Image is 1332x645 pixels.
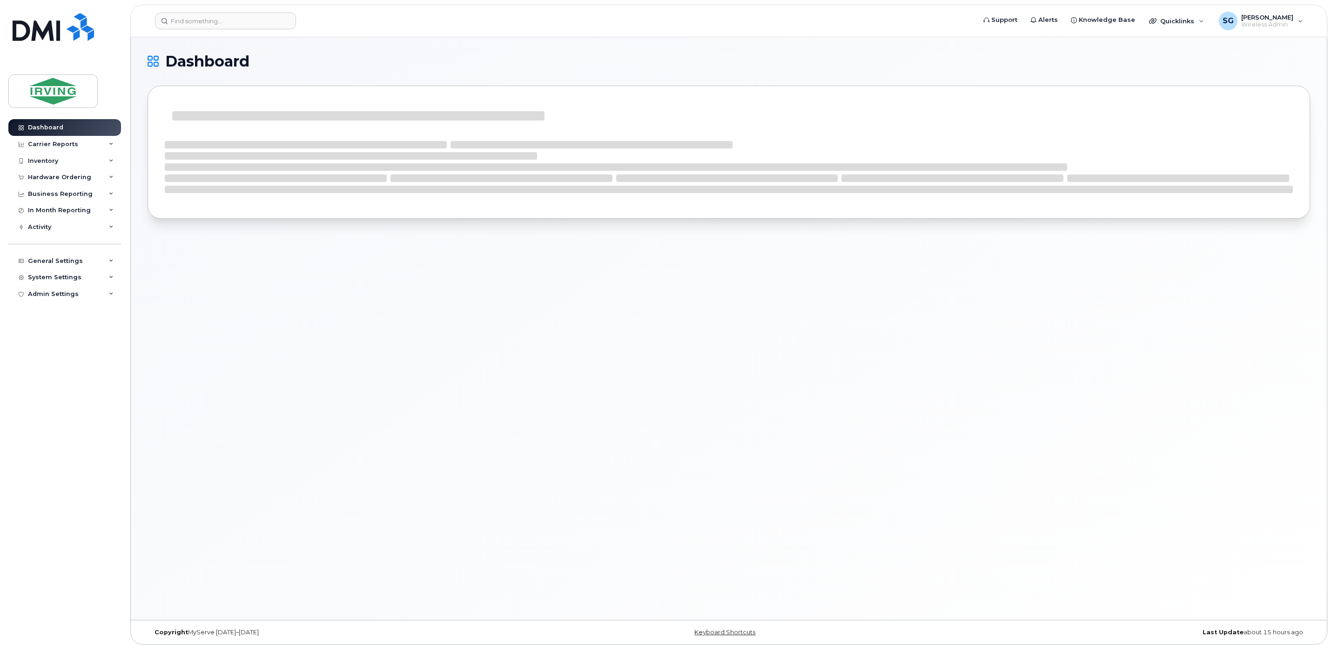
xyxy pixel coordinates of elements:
[165,54,249,68] span: Dashboard
[1203,629,1244,636] strong: Last Update
[922,629,1310,636] div: about 15 hours ago
[155,629,188,636] strong: Copyright
[694,629,755,636] a: Keyboard Shortcuts
[148,629,535,636] div: MyServe [DATE]–[DATE]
